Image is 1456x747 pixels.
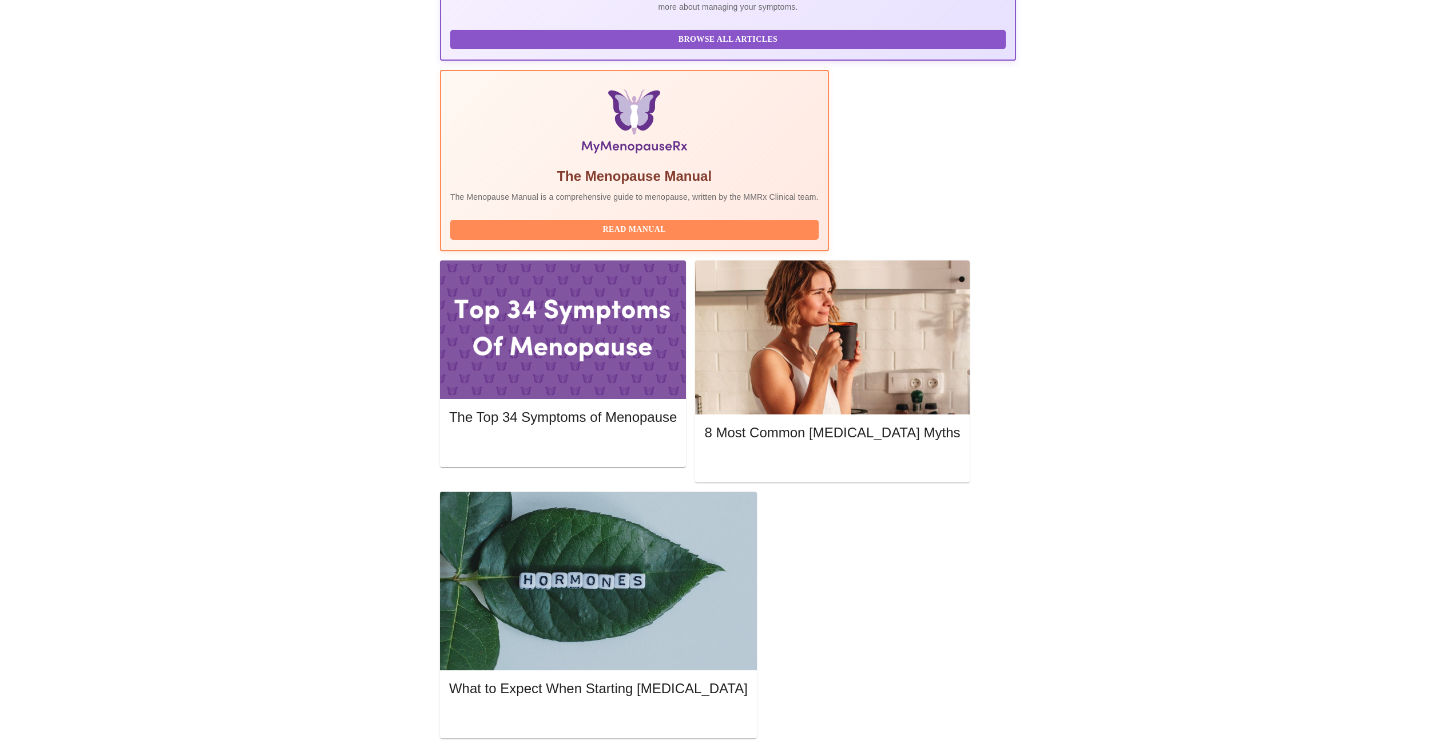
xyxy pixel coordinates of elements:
[450,34,1009,44] a: Browse All Articles
[449,437,677,457] button: Read More
[449,712,751,722] a: Read More
[461,440,665,454] span: Read More
[509,89,760,158] img: Menopause Manual
[449,679,748,698] h5: What to Expect When Starting [MEDICAL_DATA]
[449,708,748,728] button: Read More
[450,167,819,185] h5: The Menopause Manual
[462,33,994,47] span: Browse All Articles
[450,30,1006,50] button: Browse All Articles
[461,711,736,725] span: Read More
[716,456,949,470] span: Read More
[704,457,963,467] a: Read More
[704,424,960,442] h5: 8 Most Common [MEDICAL_DATA] Myths
[450,191,819,203] p: The Menopause Manual is a comprehensive guide to menopause, written by the MMRx Clinical team.
[462,223,807,237] span: Read Manual
[450,224,822,234] a: Read Manual
[449,441,680,450] a: Read More
[449,408,677,426] h5: The Top 34 Symptoms of Menopause
[704,453,960,473] button: Read More
[450,220,819,240] button: Read Manual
